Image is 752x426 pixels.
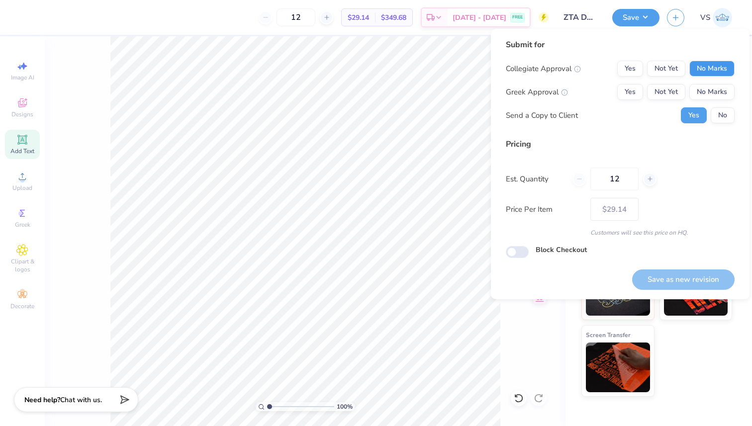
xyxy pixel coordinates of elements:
[617,61,643,77] button: Yes
[713,8,732,27] img: Vijay Sable
[612,9,659,26] button: Save
[5,257,40,273] span: Clipart & logos
[348,12,369,23] span: $29.14
[15,221,30,229] span: Greek
[506,228,735,237] div: Customers will see this price on HQ.
[556,7,605,27] input: Untitled Design
[700,12,710,23] span: VS
[12,184,32,192] span: Upload
[512,14,523,21] span: FREE
[647,61,685,77] button: Not Yet
[689,84,735,100] button: No Marks
[337,402,353,411] span: 100 %
[60,395,102,405] span: Chat with us.
[453,12,506,23] span: [DATE] - [DATE]
[506,63,581,75] div: Collegiate Approval
[11,110,33,118] span: Designs
[381,12,406,23] span: $349.68
[10,147,34,155] span: Add Text
[689,61,735,77] button: No Marks
[11,74,34,82] span: Image AI
[700,8,732,27] a: VS
[506,86,568,98] div: Greek Approval
[277,8,315,26] input: – –
[506,110,578,121] div: Send a Copy to Client
[681,107,707,123] button: Yes
[590,168,639,190] input: – –
[506,204,583,215] label: Price Per Item
[647,84,685,100] button: Not Yet
[586,330,631,340] span: Screen Transfer
[506,138,735,150] div: Pricing
[586,342,650,392] img: Screen Transfer
[506,173,565,185] label: Est. Quantity
[506,39,735,51] div: Submit for
[10,302,34,310] span: Decorate
[536,245,587,255] label: Block Checkout
[617,84,643,100] button: Yes
[711,107,735,123] button: No
[24,395,60,405] strong: Need help?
